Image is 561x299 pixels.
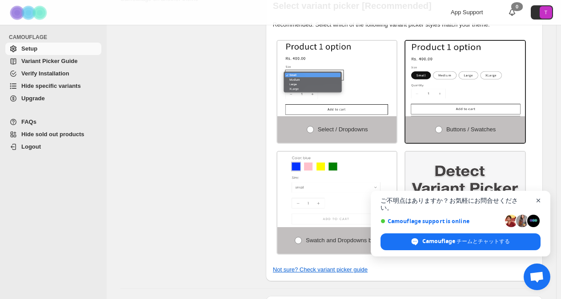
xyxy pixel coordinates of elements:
img: Swatch and Dropdowns both [277,152,397,227]
span: Buttons / Swatches [446,126,496,133]
a: Not sure? Check variant picker guide [273,266,368,273]
a: Hide sold out products [5,128,101,141]
span: Camouflage support is online [381,218,502,224]
img: Detect Automatically [405,152,525,227]
div: 0 [511,2,523,11]
span: CAMOUFLAGE [9,34,102,41]
span: Upgrade [21,95,45,102]
img: Select / Dropdowns [277,41,397,116]
span: Swatch and Dropdowns both [306,237,380,244]
span: Camouflage チームとチャットする [422,237,510,245]
span: ご不明点はありますか？お気軽にお問合せください。 [381,197,541,211]
a: Upgrade [5,92,101,105]
button: Avatar with initials T [531,5,553,20]
a: FAQs [5,116,101,128]
span: Logout [21,143,41,150]
span: FAQs [21,118,36,125]
span: Select / Dropdowns [318,126,368,133]
a: Logout [5,141,101,153]
a: Hide specific variants [5,80,101,92]
span: Variant Picker Guide [21,58,77,64]
img: Buttons / Swatches [405,41,525,116]
span: App Support [451,9,483,16]
a: Variant Picker Guide [5,55,101,67]
text: T [545,10,548,15]
p: Recommended: Select which of the following variant picker styles match your theme. [273,20,536,29]
a: Verify Installation [5,67,101,80]
span: Setup [21,45,37,52]
img: Camouflage [7,0,52,25]
span: Hide sold out products [21,131,84,138]
span: Avatar with initials T [540,6,552,19]
a: 0 [508,8,517,17]
span: Verify Installation [21,70,69,77]
span: Hide specific variants [21,83,81,89]
a: Setup [5,43,101,55]
div: チャットを開く [524,264,550,290]
span: チャットを閉じる [533,195,544,206]
div: Camouflage チームとチャットする [381,233,541,250]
